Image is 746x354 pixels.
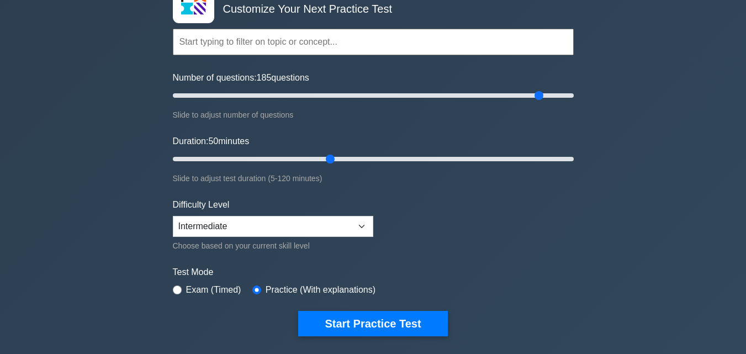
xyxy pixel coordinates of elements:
label: Practice (With explanations) [266,283,375,297]
label: Exam (Timed) [186,283,241,297]
button: Start Practice Test [298,311,447,336]
span: 50 [208,136,218,146]
div: Slide to adjust number of questions [173,108,574,121]
input: Start typing to filter on topic or concept... [173,29,574,55]
label: Test Mode [173,266,574,279]
label: Difficulty Level [173,198,230,212]
label: Duration: minutes [173,135,250,148]
label: Number of questions: questions [173,71,309,84]
span: 185 [257,73,272,82]
div: Slide to adjust test duration (5-120 minutes) [173,172,574,185]
div: Choose based on your current skill level [173,239,373,252]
